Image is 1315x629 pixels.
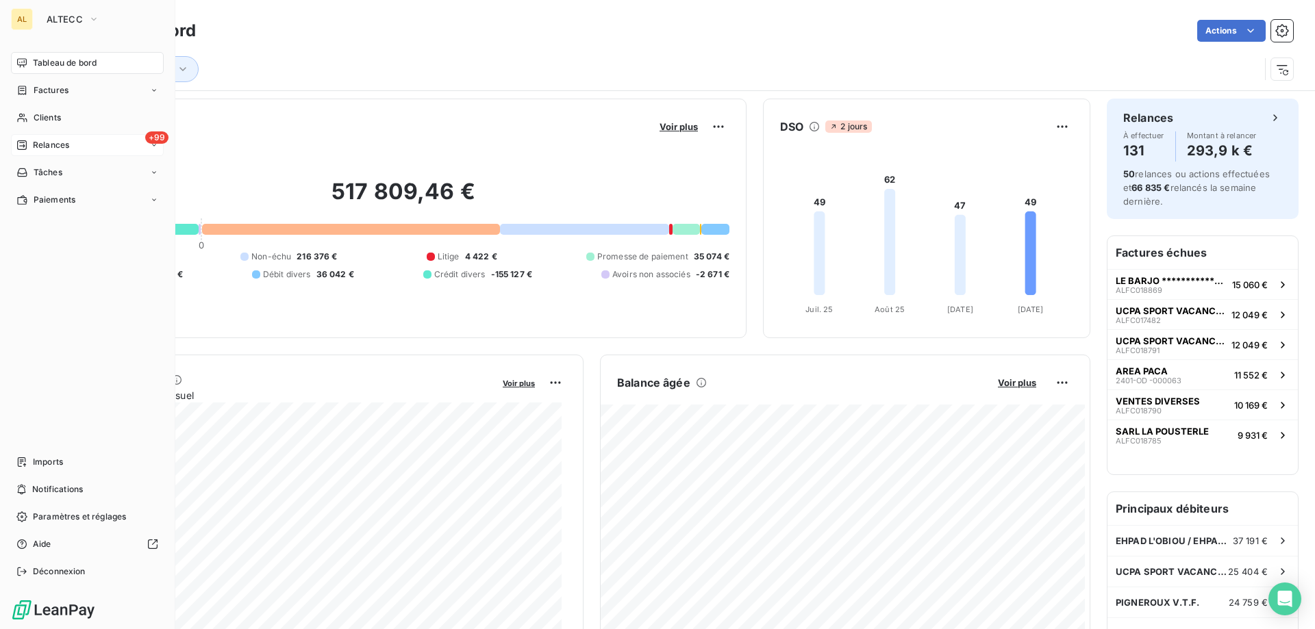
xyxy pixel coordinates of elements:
[696,268,729,281] span: -2 671 €
[491,268,533,281] span: -155 127 €
[199,240,204,251] span: 0
[33,538,51,550] span: Aide
[1228,566,1268,577] span: 25 404 €
[780,118,803,135] h6: DSO
[1123,131,1164,140] span: À effectuer
[34,84,68,97] span: Factures
[77,388,493,402] span: Chiffre d'affaires mensuel
[33,511,126,523] span: Paramètres et réglages
[1116,407,1162,415] span: ALFC018790
[1107,492,1298,525] h6: Principaux débiteurs
[1107,329,1298,359] button: UCPA SPORT VACANCES - SERRE CHEVALIERALFC01879112 049 €
[1233,535,1268,546] span: 37 191 €
[1116,365,1168,376] span: AREA PACA
[33,565,86,578] span: Déconnexion
[1123,110,1173,126] h6: Relances
[1231,339,1268,350] span: 12 049 €
[1107,299,1298,329] button: UCPA SPORT VACANCES - SERRE CHEVALIERALFC01748212 049 €
[825,120,871,133] span: 2 jours
[660,121,698,132] span: Voir plus
[947,305,973,314] tspan: [DATE]
[1116,305,1226,316] span: UCPA SPORT VACANCES - SERRE CHEVALIER
[1268,582,1301,615] div: Open Intercom Messenger
[1116,316,1161,324] span: ALFC017482
[1187,140,1257,162] h4: 293,9 k €
[1116,286,1162,294] span: ALFC018869
[11,8,33,30] div: AL
[617,374,690,391] h6: Balance âgée
[597,251,688,263] span: Promesse de paiement
[1123,140,1164,162] h4: 131
[1107,420,1298,450] button: SARL LA POUSTERLEALFC0187859 931 €
[1116,396,1200,407] span: VENTES DIVERSES
[1234,400,1268,411] span: 10 169 €
[33,57,97,69] span: Tableau de bord
[1107,389,1298,420] button: VENTES DIVERSESALFC01879010 169 €
[1116,597,1199,608] span: PIGNEROUX V.T.F.
[1232,279,1268,290] span: 15 060 €
[1116,566,1228,577] span: UCPA SPORT VACANCES - SERRE CHEVALIER
[1187,131,1257,140] span: Montant à relancer
[297,251,337,263] span: 216 376 €
[251,251,291,263] span: Non-échu
[34,112,61,124] span: Clients
[1238,430,1268,441] span: 9 931 €
[434,268,486,281] span: Crédit divers
[263,268,311,281] span: Débit divers
[1116,437,1162,445] span: ALFC018785
[1123,168,1135,179] span: 50
[1131,182,1170,193] span: 66 835 €
[33,456,63,468] span: Imports
[1123,168,1270,207] span: relances ou actions effectuées et relancés la semaine dernière.
[998,377,1036,388] span: Voir plus
[499,376,539,389] button: Voir plus
[34,194,75,206] span: Paiements
[1107,359,1298,389] button: AREA PACA2401-OD -00006311 552 €
[805,305,833,314] tspan: Juil. 25
[1231,309,1268,320] span: 12 049 €
[1229,597,1268,608] span: 24 759 €
[1116,426,1209,437] span: SARL LA POUSTERLE
[34,166,62,179] span: Tâches
[994,376,1040,389] button: Voir plus
[1116,335,1226,346] span: UCPA SPORT VACANCES - SERRE CHEVALIER
[11,533,164,555] a: Aide
[47,14,83,25] span: ALTECC
[1116,376,1181,385] span: 2401-OD -000063
[1116,346,1160,355] span: ALFC018791
[1116,535,1233,546] span: EHPAD L'OBIOU / EHPAD DE MENS
[33,139,69,151] span: Relances
[145,131,168,144] span: +99
[316,268,354,281] span: 36 042 €
[438,251,460,263] span: Litige
[1197,20,1266,42] button: Actions
[32,483,83,496] span: Notifications
[1234,370,1268,381] span: 11 552 €
[612,268,690,281] span: Avoirs non associés
[875,305,905,314] tspan: Août 25
[1107,236,1298,269] h6: Factures échues
[11,599,96,621] img: Logo LeanPay
[1018,305,1044,314] tspan: [DATE]
[694,251,729,263] span: 35 074 €
[655,120,702,133] button: Voir plus
[465,251,497,263] span: 4 422 €
[77,178,729,219] h2: 517 809,46 €
[503,378,535,388] span: Voir plus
